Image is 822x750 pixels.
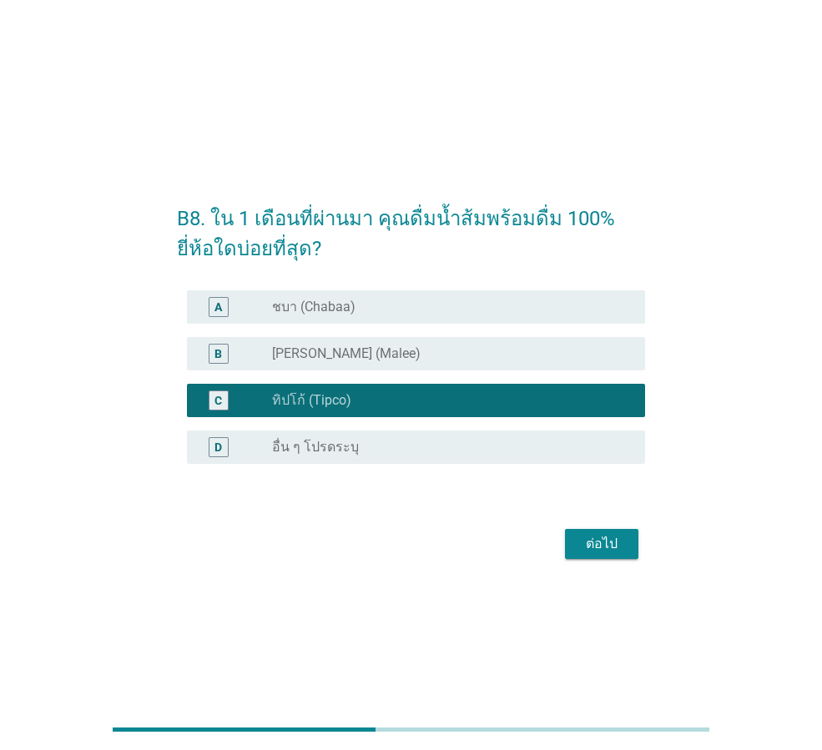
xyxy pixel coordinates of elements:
[214,345,222,362] div: B
[214,298,222,315] div: A
[272,439,359,456] label: อื่น ๆ โปรดระบุ
[272,299,356,315] label: ชบา (Chabaa)
[565,529,638,559] button: ต่อไป
[214,438,222,456] div: D
[214,391,222,409] div: C
[272,392,351,409] label: ทิปโก้ (Tipco)
[578,534,625,554] div: ต่อไป
[272,345,421,362] label: [PERSON_NAME] (Malee)
[177,187,645,264] h2: B8. ใน 1 เดือนที่ผ่านมา คุณดื่มน้ำส้มพร้อมดื่ม 100% ยี่ห้อใดบ่อยที่สุด?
